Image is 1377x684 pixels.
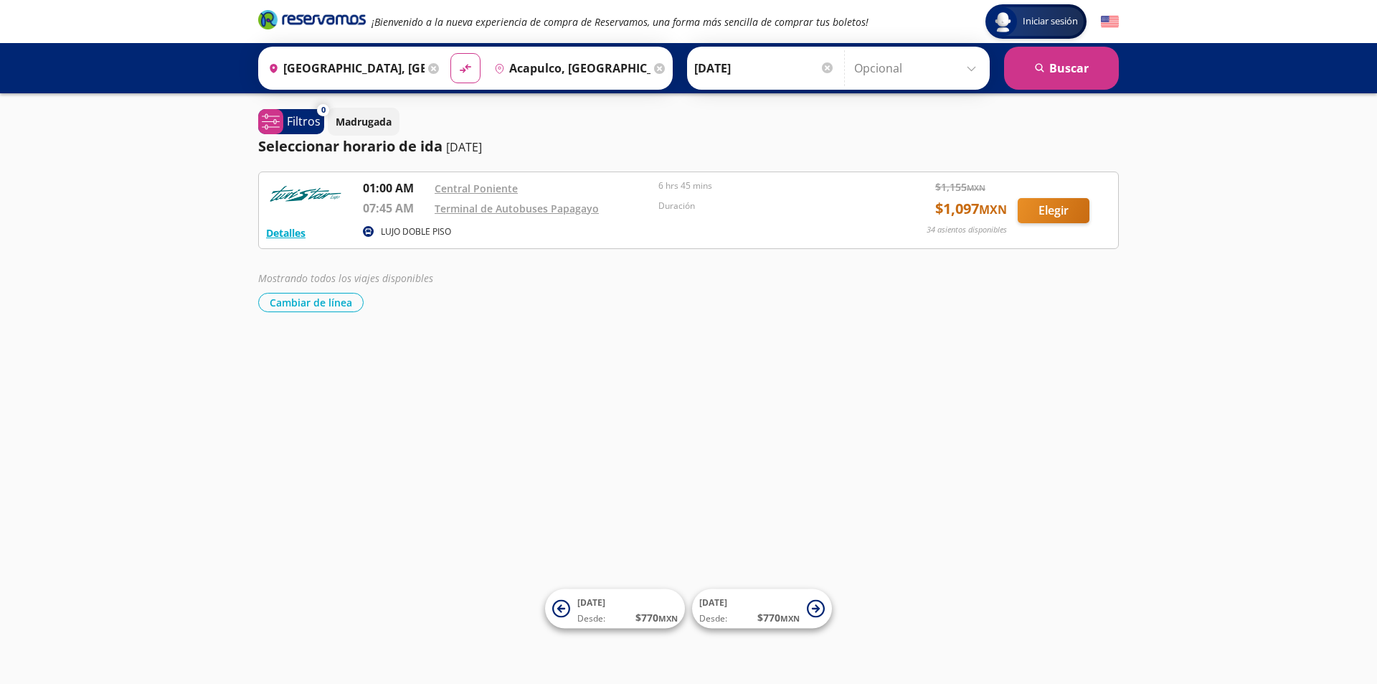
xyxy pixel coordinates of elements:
[545,589,685,629] button: [DATE]Desde:$770MXN
[1018,198,1089,223] button: Elegir
[577,612,605,625] span: Desde:
[577,596,605,609] span: [DATE]
[372,15,869,29] em: ¡Bienvenido a la nueva experiencia de compra de Reservamos, una forma más sencilla de comprar tus...
[258,9,366,34] a: Brand Logo
[757,610,800,625] span: $ 770
[979,202,1007,217] small: MXN
[1101,13,1119,31] button: English
[1004,47,1119,90] button: Buscar
[854,50,983,86] input: Opcional
[435,202,599,215] a: Terminal de Autobuses Papagayo
[658,200,875,212] p: Duración
[635,610,678,625] span: $ 770
[488,50,650,86] input: Buscar Destino
[258,271,433,285] em: Mostrando todos los viajes disponibles
[258,9,366,30] i: Brand Logo
[658,613,678,624] small: MXN
[258,136,443,157] p: Seleccionar horario de ida
[967,182,985,193] small: MXN
[927,224,1007,236] p: 34 asientos disponibles
[692,589,832,629] button: [DATE]Desde:$770MXN
[658,179,875,192] p: 6 hrs 45 mins
[363,200,427,217] p: 07:45 AM
[935,198,1007,220] span: $ 1,097
[446,139,482,156] p: [DATE]
[381,225,451,238] p: LUJO DOBLE PISO
[935,179,985,195] span: $ 1,155
[1017,14,1084,29] span: Iniciar sesión
[699,596,727,609] span: [DATE]
[258,109,324,134] button: 0Filtros
[321,104,326,116] span: 0
[287,113,321,130] p: Filtros
[699,612,727,625] span: Desde:
[363,179,427,197] p: 01:00 AM
[694,50,835,86] input: Elegir Fecha
[258,293,364,312] button: Cambiar de línea
[266,225,306,240] button: Detalles
[435,182,518,195] a: Central Poniente
[262,50,425,86] input: Buscar Origen
[780,613,800,624] small: MXN
[266,179,345,208] img: RESERVAMOS
[328,108,399,136] button: Madrugada
[336,114,392,129] p: Madrugada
